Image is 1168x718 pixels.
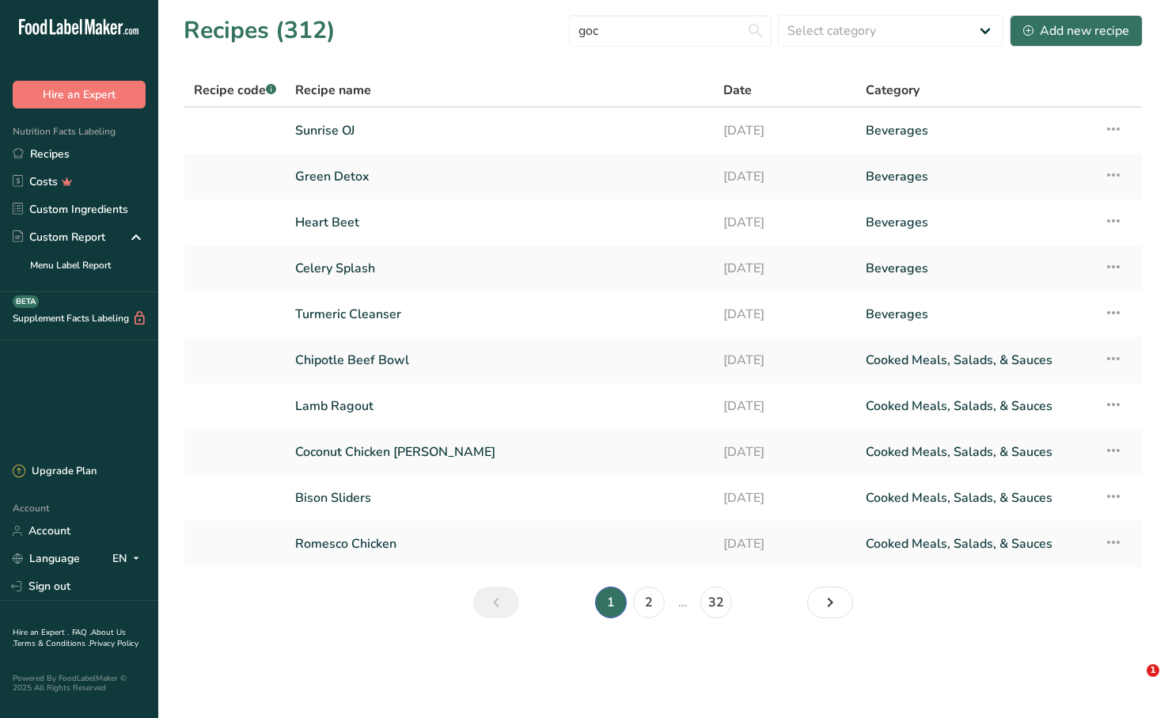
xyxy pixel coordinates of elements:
[866,252,1085,285] a: Beverages
[569,15,772,47] input: Search for recipe
[723,298,847,331] a: [DATE]
[866,81,920,100] span: Category
[723,81,752,100] span: Date
[13,674,146,693] div: Powered By FoodLabelMaker © 2025 All Rights Reserved
[723,114,847,147] a: [DATE]
[13,638,89,649] a: Terms & Conditions .
[295,252,704,285] a: Celery Splash
[723,389,847,423] a: [DATE]
[723,481,847,515] a: [DATE]
[295,81,371,100] span: Recipe name
[295,435,704,469] a: Coconut Chicken [PERSON_NAME]
[1114,664,1152,702] iframe: Intercom live chat
[295,114,704,147] a: Sunrise OJ
[295,298,704,331] a: Turmeric Cleanser
[295,389,704,423] a: Lamb Ragout
[194,82,276,99] span: Recipe code
[1023,21,1129,40] div: Add new recipe
[807,587,853,618] a: Next page
[866,527,1085,560] a: Cooked Meals, Salads, & Sauces
[866,389,1085,423] a: Cooked Meals, Salads, & Sauces
[866,344,1085,377] a: Cooked Meals, Salads, & Sauces
[184,13,336,48] h1: Recipes (312)
[633,587,665,618] a: Page 2.
[723,344,847,377] a: [DATE]
[866,160,1085,193] a: Beverages
[723,206,847,239] a: [DATE]
[13,464,97,480] div: Upgrade Plan
[13,81,146,108] button: Hire an Expert
[89,638,138,649] a: Privacy Policy
[473,587,519,618] a: Previous page
[723,252,847,285] a: [DATE]
[72,627,91,638] a: FAQ .
[13,627,126,649] a: About Us .
[866,206,1085,239] a: Beverages
[13,627,69,638] a: Hire an Expert .
[866,435,1085,469] a: Cooked Meals, Salads, & Sauces
[1010,15,1143,47] button: Add new recipe
[700,587,732,618] a: Page 32.
[112,549,146,568] div: EN
[723,160,847,193] a: [DATE]
[13,229,105,245] div: Custom Report
[13,295,39,308] div: BETA
[866,298,1085,331] a: Beverages
[295,344,704,377] a: Chipotle Beef Bowl
[866,114,1085,147] a: Beverages
[295,481,704,515] a: Bison Sliders
[723,527,847,560] a: [DATE]
[295,160,704,193] a: Green Detox
[723,435,847,469] a: [DATE]
[13,545,80,572] a: Language
[866,481,1085,515] a: Cooked Meals, Salads, & Sauces
[295,206,704,239] a: Heart Beet
[1147,664,1159,677] span: 1
[295,527,704,560] a: Romesco Chicken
